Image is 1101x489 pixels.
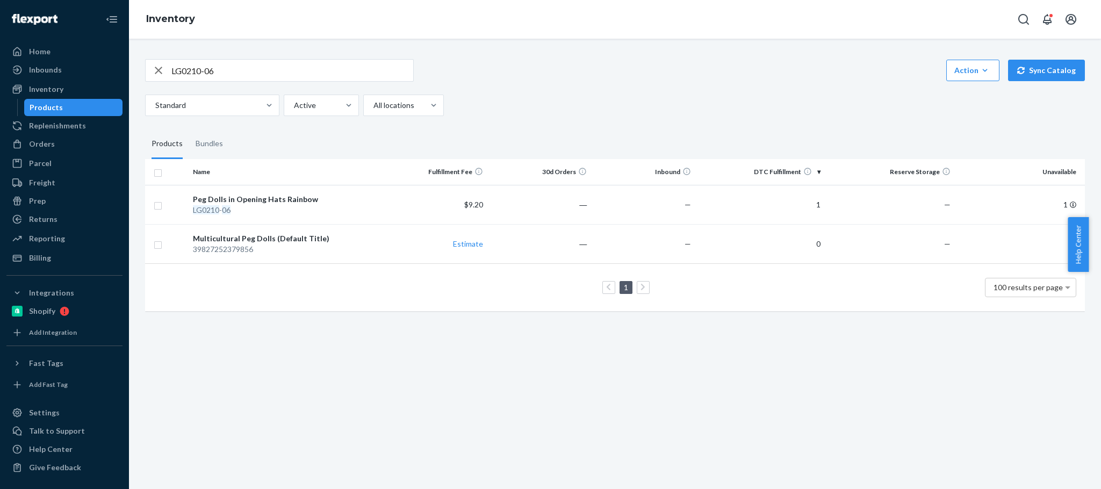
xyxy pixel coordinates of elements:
[685,239,691,248] span: —
[29,139,55,149] div: Orders
[6,249,123,267] a: Billing
[622,283,630,292] a: Page 1 is your current page
[29,158,52,169] div: Parcel
[29,287,74,298] div: Integrations
[6,230,123,247] a: Reporting
[222,205,231,214] em: 06
[1037,9,1058,30] button: Open notifications
[6,211,123,228] a: Returns
[29,407,60,418] div: Settings
[695,159,825,185] th: DTC Fulfillment
[29,306,55,317] div: Shopify
[29,84,63,95] div: Inventory
[29,426,85,436] div: Talk to Support
[29,196,46,206] div: Prep
[6,174,123,191] a: Freight
[193,233,379,244] div: Multicultural Peg Dolls (Default Title)
[6,117,123,134] a: Replenishments
[6,404,123,421] a: Settings
[487,159,591,185] th: 30d Orders
[6,441,123,458] a: Help Center
[453,239,483,248] a: Estimate
[6,43,123,60] a: Home
[138,4,204,35] ol: breadcrumbs
[487,224,591,263] td: ―
[6,284,123,301] button: Integrations
[152,129,183,159] div: Products
[591,159,695,185] th: Inbound
[189,159,384,185] th: Name
[193,244,379,255] div: 39827252379856
[146,13,195,25] a: Inventory
[293,100,294,111] input: Active
[6,192,123,210] a: Prep
[464,200,483,209] span: $9.20
[29,233,65,244] div: Reporting
[1013,9,1034,30] button: Open Search Box
[1008,60,1085,81] button: Sync Catalog
[6,81,123,98] a: Inventory
[487,185,591,224] td: ―
[29,253,51,263] div: Billing
[29,46,51,57] div: Home
[6,135,123,153] a: Orders
[193,205,379,215] div: -
[171,60,413,81] input: Search inventory by name or sku
[1033,457,1090,484] iframe: Opens a widget where you can chat to one of our agents
[695,185,825,224] td: 1
[383,159,487,185] th: Fulfillment Fee
[372,100,373,111] input: All locations
[955,159,1085,185] th: Unavailable
[6,155,123,172] a: Parcel
[29,64,62,75] div: Inbounds
[6,459,123,476] button: Give Feedback
[12,14,57,25] img: Flexport logo
[29,358,63,369] div: Fast Tags
[29,462,81,473] div: Give Feedback
[944,200,951,209] span: —
[6,376,123,393] a: Add Fast Tag
[29,328,77,337] div: Add Integration
[154,100,155,111] input: Standard
[29,380,68,389] div: Add Fast Tag
[955,185,1085,224] td: 1
[29,444,73,455] div: Help Center
[944,239,951,248] span: —
[685,200,691,209] span: —
[1068,217,1089,272] button: Help Center
[6,303,123,320] a: Shopify
[193,205,219,214] em: LG0210
[954,65,991,76] div: Action
[101,9,123,30] button: Close Navigation
[29,214,57,225] div: Returns
[946,60,999,81] button: Action
[994,283,1063,292] span: 100 results per page
[29,120,86,131] div: Replenishments
[1060,9,1082,30] button: Open account menu
[193,194,379,205] div: Peg Dolls in Opening Hats Rainbow
[6,422,123,440] button: Talk to Support
[6,61,123,78] a: Inbounds
[6,355,123,372] button: Fast Tags
[196,129,223,159] div: Bundles
[6,324,123,341] a: Add Integration
[30,102,63,113] div: Products
[695,224,825,263] td: 0
[825,159,955,185] th: Reserve Storage
[29,177,55,188] div: Freight
[24,99,123,116] a: Products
